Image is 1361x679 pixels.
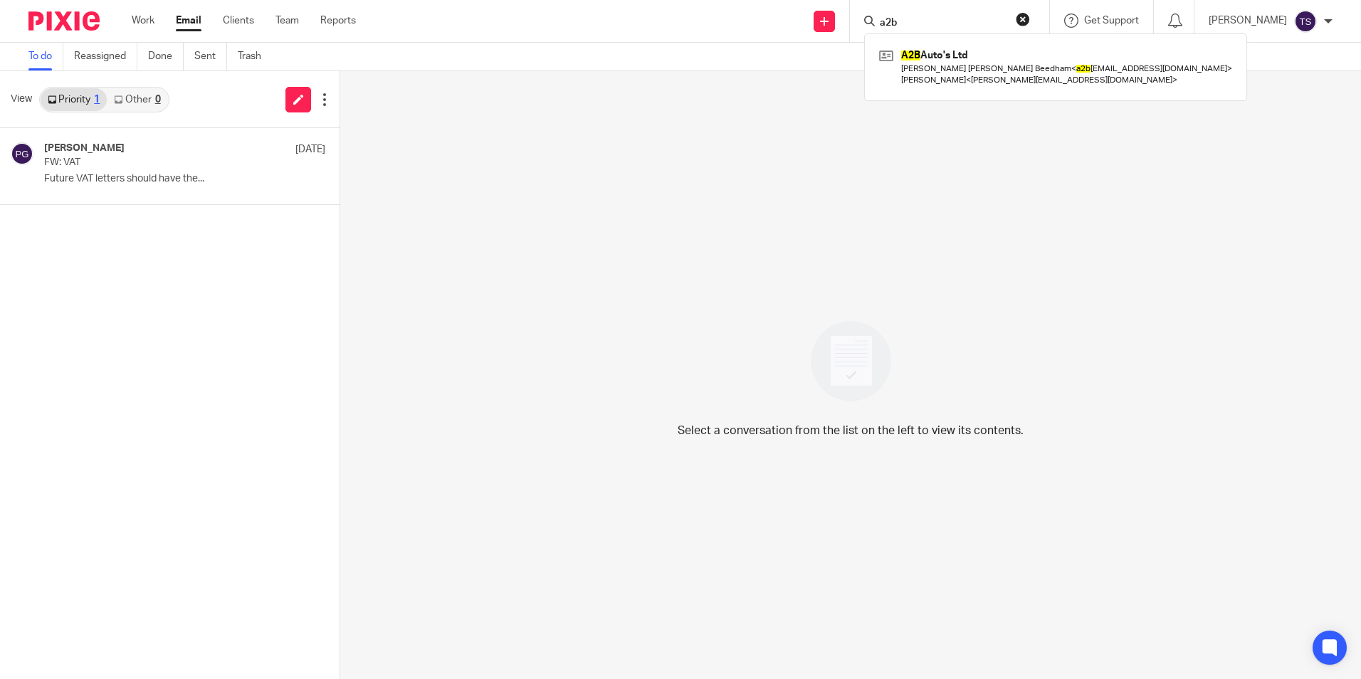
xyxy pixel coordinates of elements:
img: svg%3E [1294,10,1317,33]
input: Search [878,17,1007,30]
span: Get Support [1084,16,1139,26]
a: To do [28,43,63,70]
p: Select a conversation from the list on the left to view its contents. [678,422,1024,439]
img: image [802,312,900,411]
a: Team [275,14,299,28]
h4: [PERSON_NAME] [44,142,125,154]
a: Email [176,14,201,28]
p: Future VAT letters should have the... [44,173,325,185]
a: Work [132,14,154,28]
p: [DATE] [295,142,325,157]
a: Sent [194,43,227,70]
div: 0 [155,95,161,105]
img: Pixie [28,11,100,31]
a: Clients [223,14,254,28]
p: [PERSON_NAME] [1209,14,1287,28]
p: FW: VAT [44,157,269,169]
span: View [11,92,32,107]
div: 1 [94,95,100,105]
a: Other0 [107,88,167,111]
a: Reports [320,14,356,28]
a: Done [148,43,184,70]
a: Reassigned [74,43,137,70]
button: Clear [1016,12,1030,26]
a: Trash [238,43,272,70]
a: Priority1 [41,88,107,111]
img: svg%3E [11,142,33,165]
